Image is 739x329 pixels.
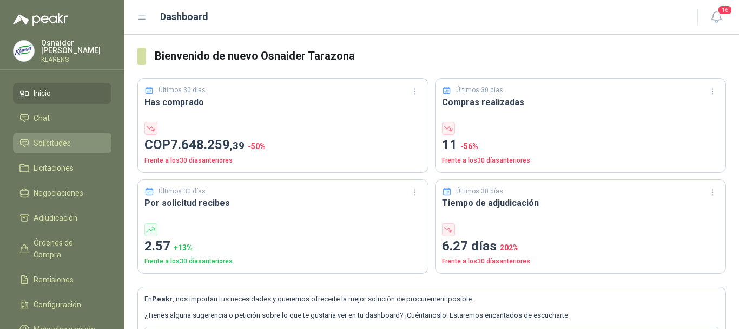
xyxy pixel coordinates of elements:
span: 202 % [500,243,519,252]
p: 2.57 [144,236,421,257]
span: Remisiones [34,274,74,286]
p: 6.27 días [442,236,719,257]
span: Solicitudes [34,137,71,149]
a: Negociaciones [13,183,111,203]
p: Frente a los 30 días anteriores [144,156,421,166]
p: Frente a los 30 días anteriores [144,256,421,267]
p: Osnaider [PERSON_NAME] [41,39,111,54]
p: Últimos 30 días [456,186,503,197]
h3: Compras realizadas [442,95,719,109]
p: Frente a los 30 días anteriores [442,156,719,166]
a: Remisiones [13,269,111,290]
span: Inicio [34,87,51,99]
span: Órdenes de Compra [34,237,101,261]
h1: Dashboard [160,9,208,24]
p: 11 [442,135,719,156]
b: Peakr [152,295,173,303]
a: Órdenes de Compra [13,233,111,265]
button: 16 [707,8,726,27]
h3: Por solicitud recibes [144,196,421,210]
a: Adjudicación [13,208,111,228]
span: 16 [717,5,733,15]
p: ¿Tienes alguna sugerencia o petición sobre lo que te gustaría ver en tu dashboard? ¡Cuéntanoslo! ... [144,310,719,321]
a: Chat [13,108,111,128]
p: Últimos 30 días [159,85,206,95]
p: KLARENS [41,56,111,63]
a: Licitaciones [13,158,111,178]
h3: Bienvenido de nuevo Osnaider Tarazona [155,48,726,64]
a: Configuración [13,294,111,315]
a: Inicio [13,83,111,104]
h3: Has comprado [144,95,421,109]
span: Licitaciones [34,162,74,174]
p: En , nos importan tus necesidades y queremos ofrecerte la mejor solución de procurement posible. [144,294,719,305]
p: Últimos 30 días [456,85,503,95]
span: 7.648.259 [170,137,245,152]
p: COP [144,135,421,156]
span: -50 % [248,142,266,151]
img: Company Logo [14,41,34,61]
span: ,39 [230,139,245,152]
a: Solicitudes [13,133,111,153]
h3: Tiempo de adjudicación [442,196,719,210]
p: Últimos 30 días [159,186,206,197]
span: Negociaciones [34,187,83,199]
span: Configuración [34,299,81,311]
img: Logo peakr [13,13,68,26]
p: Frente a los 30 días anteriores [442,256,719,267]
span: + 13 % [174,243,193,252]
span: Chat [34,112,50,124]
span: -56 % [460,142,478,151]
span: Adjudicación [34,212,77,224]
